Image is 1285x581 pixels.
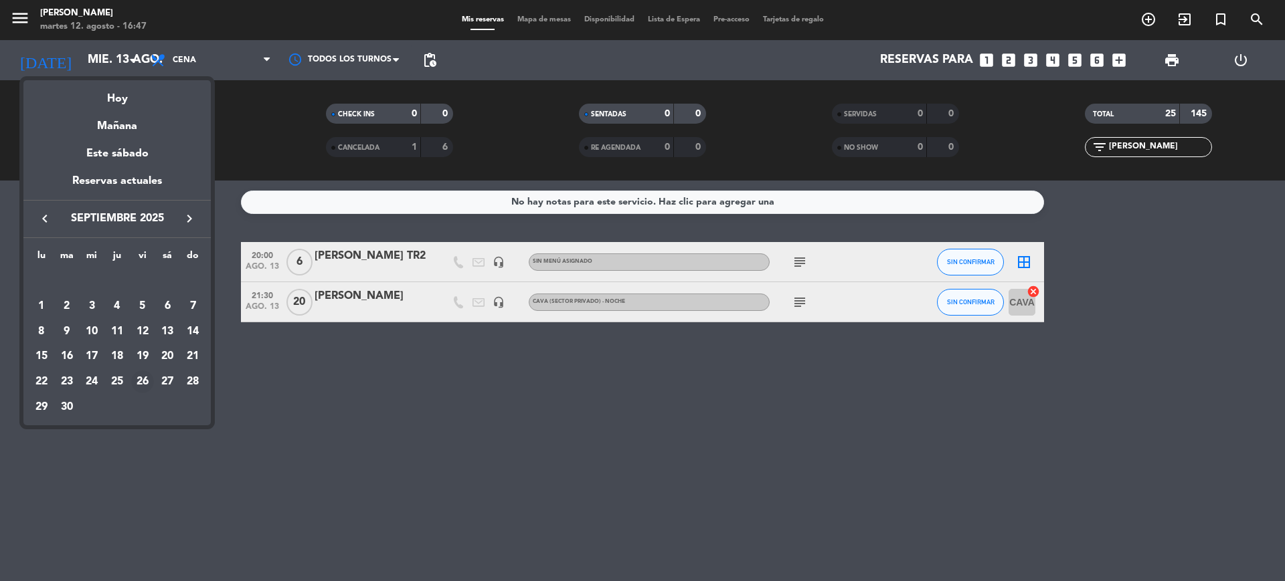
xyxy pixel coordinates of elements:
[106,370,128,393] div: 25
[130,294,155,319] td: 5 de septiembre de 2025
[131,370,154,393] div: 26
[181,320,204,343] div: 14
[29,294,54,319] td: 1 de septiembre de 2025
[155,319,181,344] td: 13 de septiembre de 2025
[156,370,179,393] div: 27
[30,396,53,419] div: 29
[29,394,54,420] td: 29 de septiembre de 2025
[181,211,197,227] i: keyboard_arrow_right
[57,210,177,227] span: septiembre 2025
[30,345,53,368] div: 15
[23,172,211,200] div: Reservas actuales
[56,370,78,393] div: 23
[156,295,179,318] div: 6
[181,295,204,318] div: 7
[177,210,201,227] button: keyboard_arrow_right
[56,295,78,318] div: 2
[54,369,80,394] td: 23 de septiembre de 2025
[106,295,128,318] div: 4
[104,344,130,369] td: 18 de septiembre de 2025
[130,319,155,344] td: 12 de septiembre de 2025
[80,295,103,318] div: 3
[29,268,205,294] td: SEP.
[180,319,205,344] td: 14 de septiembre de 2025
[180,294,205,319] td: 7 de septiembre de 2025
[54,319,80,344] td: 9 de septiembre de 2025
[56,320,78,343] div: 9
[79,319,104,344] td: 10 de septiembre de 2025
[104,294,130,319] td: 4 de septiembre de 2025
[130,344,155,369] td: 19 de septiembre de 2025
[104,319,130,344] td: 11 de septiembre de 2025
[79,248,104,269] th: miércoles
[33,210,57,227] button: keyboard_arrow_left
[156,320,179,343] div: 13
[79,369,104,394] td: 24 de septiembre de 2025
[79,294,104,319] td: 3 de septiembre de 2025
[23,108,211,135] div: Mañana
[181,370,204,393] div: 28
[30,370,53,393] div: 22
[56,345,78,368] div: 16
[80,345,103,368] div: 17
[29,248,54,269] th: lunes
[106,320,128,343] div: 11
[180,248,205,269] th: domingo
[155,294,181,319] td: 6 de septiembre de 2025
[106,345,128,368] div: 18
[37,211,53,227] i: keyboard_arrow_left
[180,344,205,369] td: 21 de septiembre de 2025
[79,344,104,369] td: 17 de septiembre de 2025
[29,369,54,394] td: 22 de septiembre de 2025
[131,295,154,318] div: 5
[54,344,80,369] td: 16 de septiembre de 2025
[54,248,80,269] th: martes
[104,248,130,269] th: jueves
[131,345,154,368] div: 19
[130,369,155,394] td: 26 de septiembre de 2025
[23,135,211,172] div: Este sábado
[104,369,130,394] td: 25 de septiembre de 2025
[29,344,54,369] td: 15 de septiembre de 2025
[23,80,211,108] div: Hoy
[155,344,181,369] td: 20 de septiembre de 2025
[80,370,103,393] div: 24
[80,320,103,343] div: 10
[156,345,179,368] div: 20
[29,319,54,344] td: 8 de septiembre de 2025
[30,320,53,343] div: 8
[155,369,181,394] td: 27 de septiembre de 2025
[54,294,80,319] td: 2 de septiembre de 2025
[155,248,181,269] th: sábado
[181,345,204,368] div: 21
[56,396,78,419] div: 30
[30,295,53,318] div: 1
[54,394,80,420] td: 30 de septiembre de 2025
[130,248,155,269] th: viernes
[131,320,154,343] div: 12
[180,369,205,394] td: 28 de septiembre de 2025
